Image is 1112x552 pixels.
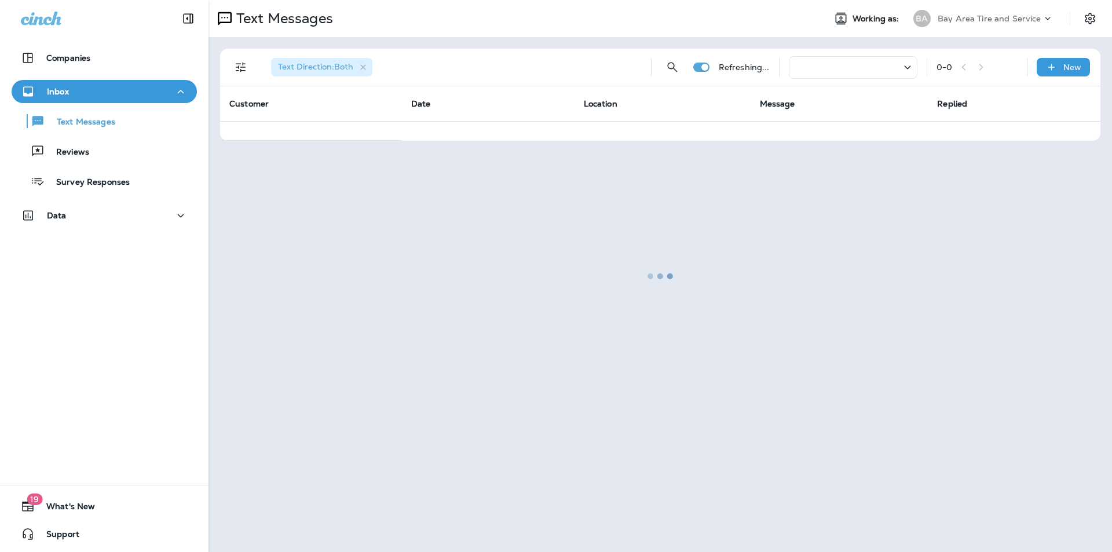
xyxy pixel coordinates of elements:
span: 19 [27,493,42,505]
p: Reviews [45,147,89,158]
span: Support [35,529,79,543]
p: Text Messages [45,117,115,128]
p: Inbox [47,87,69,96]
p: New [1063,63,1081,72]
p: Companies [46,53,90,63]
button: Survey Responses [12,169,197,193]
p: Data [47,211,67,220]
button: Inbox [12,80,197,103]
span: What's New [35,502,95,516]
p: Survey Responses [45,177,130,188]
button: Collapse Sidebar [172,7,204,30]
button: Companies [12,46,197,70]
button: Reviews [12,139,197,163]
button: 19What's New [12,495,197,518]
button: Support [12,522,197,546]
button: Data [12,204,197,227]
button: Text Messages [12,109,197,133]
